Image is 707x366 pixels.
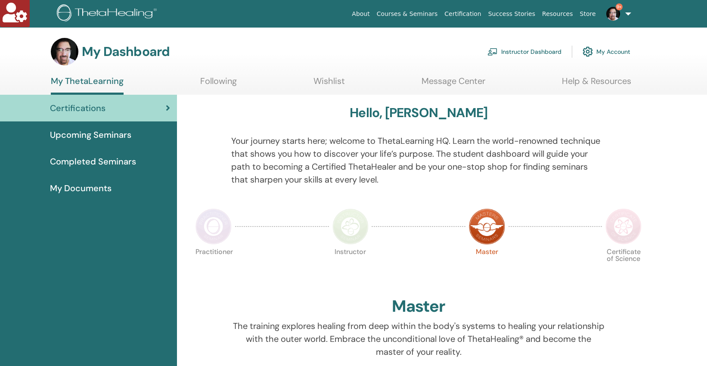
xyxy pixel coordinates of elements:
[392,297,445,316] h2: Master
[313,76,345,93] a: Wishlist
[50,182,112,195] span: My Documents
[606,7,620,21] img: default.jpg
[50,128,131,141] span: Upcoming Seminars
[469,208,505,245] img: Master
[332,248,369,285] p: Instructor
[422,76,485,93] a: Message Center
[485,6,539,22] a: Success Stories
[50,155,136,168] span: Completed Seminars
[50,102,105,115] span: Certifications
[350,105,487,121] h3: Hello, [PERSON_NAME]
[373,6,441,22] a: Courses & Seminars
[57,4,160,24] img: logo.png
[616,3,623,10] span: 9+
[200,76,237,93] a: Following
[82,44,170,59] h3: My Dashboard
[487,48,498,56] img: chalkboard-teacher.svg
[195,208,232,245] img: Practitioner
[562,76,631,93] a: Help & Resources
[441,6,484,22] a: Certification
[231,319,606,358] p: The training explores healing from deep within the body's systems to healing your relationship wi...
[231,134,606,186] p: Your journey starts here; welcome to ThetaLearning HQ. Learn the world-renowned technique that sh...
[487,42,561,61] a: Instructor Dashboard
[51,76,124,95] a: My ThetaLearning
[195,248,232,285] p: Practitioner
[605,208,642,245] img: Certificate of Science
[577,6,599,22] a: Store
[539,6,577,22] a: Resources
[348,6,373,22] a: About
[469,248,505,285] p: Master
[583,42,630,61] a: My Account
[605,248,642,285] p: Certificate of Science
[51,38,78,65] img: default.jpg
[583,44,593,59] img: cog.svg
[332,208,369,245] img: Instructor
